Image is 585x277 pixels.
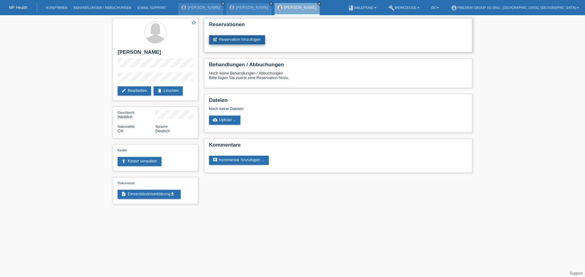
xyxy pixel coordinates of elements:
i: delete [157,88,162,93]
div: Weiblich [118,110,155,119]
i: book [348,5,354,11]
i: account_circle [451,5,457,11]
div: Noch keine Dateien [209,106,395,111]
a: accessibility_newKinder verwalten [118,157,161,166]
span: Schweiz [118,129,123,133]
span: Nationalität [118,125,134,128]
a: account_circleFineSkin Group AG (0%) - [GEOGRAPHIC_DATA], [GEOGRAPHIC_DATA] ▾ [448,6,582,9]
a: close [317,2,321,6]
a: post_addReservation hinzufügen [209,35,265,44]
h2: Reservationen [209,22,467,31]
i: cloud_upload [213,117,218,122]
h2: Behandlungen / Abbuchungen [209,62,467,71]
i: get_app [170,192,175,196]
i: build [388,5,395,11]
i: close [318,2,321,5]
a: buildWerkzeuge ▾ [385,6,422,9]
span: Deutsch [155,129,170,133]
a: star_border [191,20,197,26]
a: editBearbeiten [118,86,151,95]
a: close [221,2,225,6]
span: Kinder [118,148,127,152]
a: descriptionEinverständniserklärungget_app [118,190,181,199]
a: [PERSON_NAME] [188,5,220,10]
a: Kund*innen [43,6,70,9]
i: close [222,2,225,5]
a: deleteLöschen [154,86,183,95]
a: Behandlungen / Abbuchungen [70,6,134,9]
a: [PERSON_NAME] [284,5,317,10]
a: cloud_uploadUpload ... [209,116,240,125]
i: comment [213,158,218,162]
span: Sprache [155,125,168,128]
a: commentKommentar hinzufügen ... [209,156,269,165]
h2: Dateien [209,97,467,106]
i: edit [121,88,126,93]
div: Noch keine Behandlungen / Abbuchungen Bitte fügen Sie zuerst eine Reservation hinzu. [209,71,467,85]
a: Support [570,271,583,275]
span: Geschlecht [118,111,134,114]
i: star_border [191,20,197,25]
a: MF Health [9,5,27,10]
i: close [270,2,273,5]
a: DE ▾ [428,6,442,9]
a: close [269,2,273,6]
i: description [121,192,126,196]
h2: Kommentare [209,142,467,151]
a: [PERSON_NAME] [236,5,268,10]
h2: [PERSON_NAME] [118,49,193,58]
i: accessibility_new [121,159,126,164]
span: Dokumente [118,181,135,185]
i: post_add [213,37,218,42]
a: bookAnleitung ▾ [345,6,379,9]
a: E-Mail Support [134,6,169,9]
